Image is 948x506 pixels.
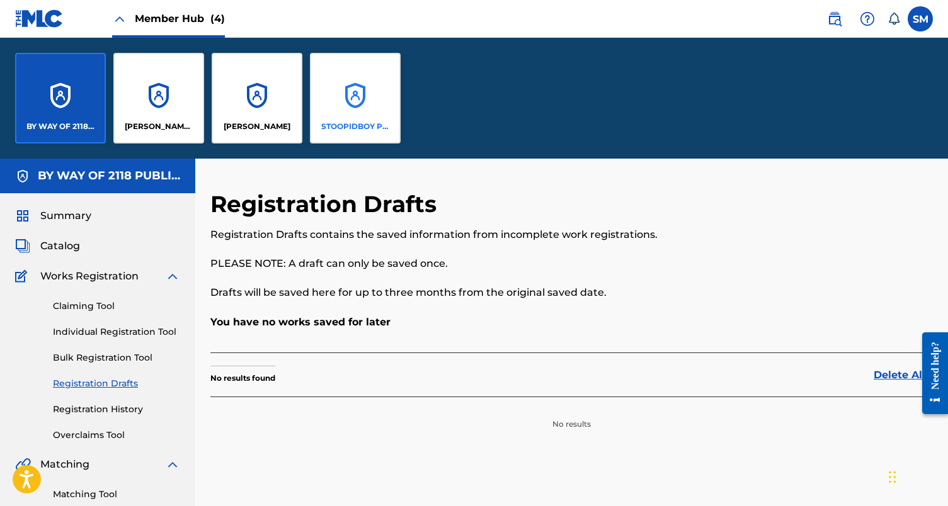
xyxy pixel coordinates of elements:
[15,169,30,184] img: Accounts
[855,6,880,31] div: Help
[15,53,106,143] a: AccountsBY WAY OF 2118 PUBLISHING LLC
[53,429,180,442] a: Overclaims Tool
[15,208,91,223] a: SummarySummary
[310,53,401,143] a: AccountsSTOOPIDBOY PUBLISHING
[210,190,443,218] h2: Registration Drafts
[210,227,767,242] p: Registration Drafts contains the saved information from incomplete work registrations.
[15,269,31,284] img: Works Registration
[874,368,933,383] a: Delete All
[827,11,842,26] img: search
[53,377,180,390] a: Registration Drafts
[552,403,591,430] p: No results
[40,208,91,223] span: Summary
[165,269,180,284] img: expand
[224,121,290,132] p: Laquan Green
[15,239,30,254] img: Catalog
[53,488,180,501] a: Matching Tool
[165,457,180,472] img: expand
[15,457,31,472] img: Matching
[40,239,80,254] span: Catalog
[210,256,767,271] p: PLEASE NOTE: A draft can only be saved once.
[112,11,127,26] img: Close
[888,13,900,25] div: Notifications
[53,300,180,313] a: Claiming Tool
[40,457,89,472] span: Matching
[15,208,30,223] img: Summary
[15,239,80,254] a: CatalogCatalog
[885,446,948,506] iframe: Chat Widget
[15,9,64,28] img: MLC Logo
[53,351,180,364] a: Bulk Registration Tool
[53,325,180,339] a: Individual Registration Tool
[113,53,204,143] a: Accounts[PERSON_NAME] Mebrahitu
[135,11,225,26] span: Member Hub
[210,13,225,25] span: (4)
[38,169,180,183] h5: BY WAY OF 2118 PUBLISHING LLC
[125,121,193,132] p: Deno Mebrahitu
[40,269,139,284] span: Works Registration
[822,6,847,31] a: Public Search
[210,373,275,384] p: No results found
[210,315,933,330] p: You have no works saved for later
[913,322,948,425] iframe: Resource Center
[860,11,875,26] img: help
[26,121,95,132] p: BY WAY OF 2118 PUBLISHING LLC
[210,285,767,300] p: Drafts will be saved here for up to three months from the original saved date.
[321,121,390,132] p: STOOPIDBOY PUBLISHING
[53,403,180,416] a: Registration History
[889,458,896,496] div: Drag
[908,6,933,31] div: User Menu
[212,53,302,143] a: Accounts[PERSON_NAME]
